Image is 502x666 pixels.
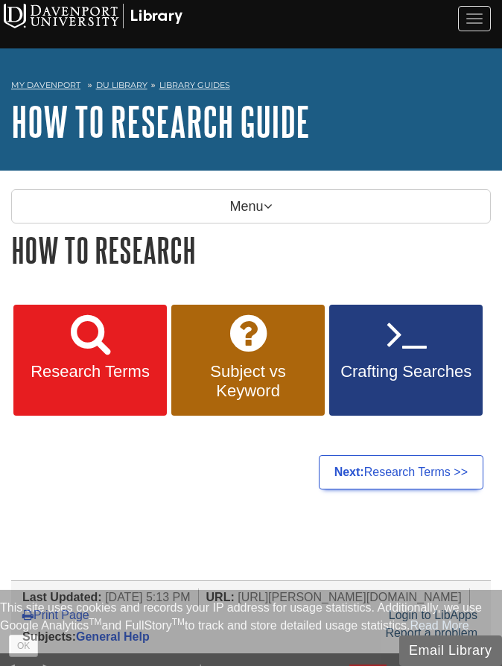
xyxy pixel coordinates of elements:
[11,98,310,145] a: How to Research Guide
[340,362,471,381] span: Crafting Searches
[11,231,491,269] h1: How to Research
[25,362,156,381] span: Research Terms
[159,80,230,90] a: Library Guides
[11,189,491,223] p: Menu
[410,619,469,632] a: Read More
[13,305,167,416] a: Research Terms
[9,635,38,657] button: Close
[399,635,502,666] button: Email Library
[172,617,185,627] sup: TM
[329,305,483,416] a: Crafting Searches
[334,466,364,478] strong: Next:
[96,80,147,90] a: DU Library
[171,305,325,416] a: Subject vs Keyword
[4,4,182,28] img: Davenport University Logo
[182,362,314,401] span: Subject vs Keyword
[11,79,80,92] a: My Davenport
[319,455,483,489] a: Next:Research Terms >>
[89,617,101,627] sup: TM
